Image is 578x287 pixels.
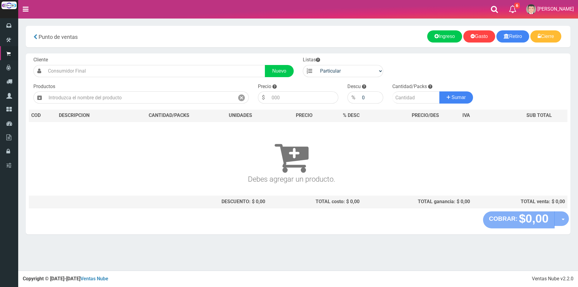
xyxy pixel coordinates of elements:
[213,110,268,122] th: UNIDADES
[364,198,470,205] div: TOTAL ganancia: $ 0,00
[29,110,56,122] th: COD
[80,276,108,282] a: Ventas Nube
[23,276,108,282] strong: Copyright © [DATE]-[DATE]
[496,30,529,43] a: Retiro
[392,91,439,104] input: Cantidad
[45,65,265,77] input: Consumidor Final
[489,215,518,222] strong: COBRAR:
[427,30,462,43] a: Ingreso
[526,112,552,119] span: SUB TOTAL
[392,83,427,90] label: Cantidad/Packs
[483,211,555,228] button: COBRAR: $0,00
[258,91,269,104] div: $
[537,6,574,12] span: [PERSON_NAME]
[530,30,561,43] a: Cierre
[265,65,293,77] a: Nuevo
[519,212,549,225] strong: $0,00
[439,91,473,104] button: Sumar
[347,91,359,104] div: %
[125,110,213,122] th: CANTIDAD/PACKS
[475,198,565,205] div: TOTAL venta: $ 0,00
[258,83,271,90] label: Precio
[343,112,360,118] span: % DESC
[359,91,383,104] input: 000
[303,56,320,63] label: Listas
[269,91,339,104] input: 000
[46,91,235,104] input: Introduzca el nombre del producto
[33,83,55,90] label: Productos
[296,112,313,119] span: PRECIO
[39,34,78,40] span: Punto de ventas
[68,112,90,118] span: CRIPCION
[463,30,495,43] a: Gasto
[127,198,265,205] div: DESCUENTO: $ 0,00
[451,95,466,100] span: Sumar
[526,4,536,14] img: User Image
[412,112,439,118] span: PRECIO/DES
[347,83,361,90] label: Descu
[532,275,573,282] div: Ventas Nube v2.2.0
[462,112,470,118] span: IVA
[514,3,520,9] span: 6
[33,56,48,63] label: Cliente
[270,198,360,205] div: TOTAL costo: $ 0,00
[56,110,125,122] th: DES
[31,131,552,183] h3: Debes agregar un producto.
[2,2,17,9] img: Logo grande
